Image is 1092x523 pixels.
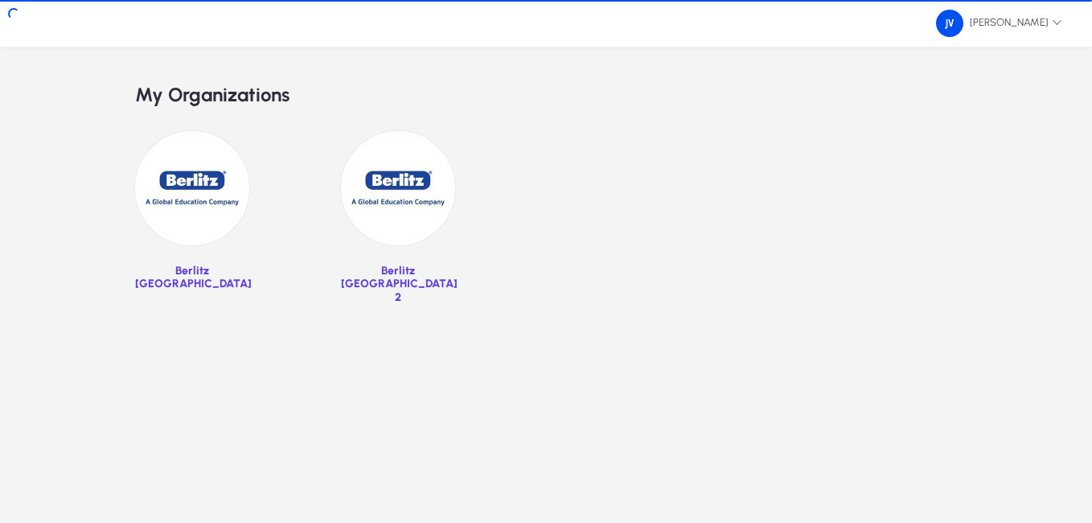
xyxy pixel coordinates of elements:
img: 34.jpg [135,131,249,245]
h2: My Organizations [135,84,957,107]
a: Berlitz [GEOGRAPHIC_DATA] [135,131,249,316]
span: [PERSON_NAME] [936,10,1062,37]
p: Berlitz [GEOGRAPHIC_DATA] 2 [341,265,455,305]
img: 162.png [936,10,963,37]
button: [PERSON_NAME] [923,9,1075,38]
a: Berlitz [GEOGRAPHIC_DATA] 2 [341,131,455,316]
img: 39.jpg [341,131,455,245]
p: Berlitz [GEOGRAPHIC_DATA] [135,265,249,291]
